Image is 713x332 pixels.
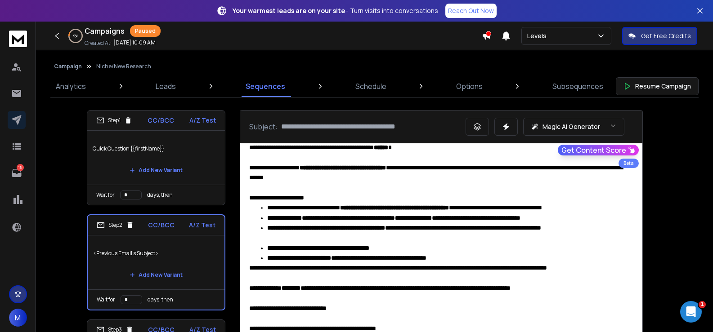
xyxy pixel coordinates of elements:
button: Get Free Credits [622,27,697,45]
strong: Your warmest leads are on your site [233,6,345,15]
p: CC/BCC [148,221,175,230]
p: Magic AI Generator [543,122,600,131]
li: Step1CC/BCCA/Z TestQuick Question {{firstName}}Add New VariantWait fordays, then [87,110,225,205]
p: Options [456,81,483,92]
button: M [9,309,27,327]
p: Subsequences [552,81,603,92]
div: Paused [130,25,161,37]
div: Step 1 [96,116,132,124]
p: [DATE] 10:09 AM [113,39,156,46]
p: A/Z Test [189,221,215,230]
p: Reach Out Now [448,6,494,15]
p: days, then [148,296,173,303]
a: Analytics [50,75,91,97]
p: 9 % [73,33,78,39]
div: Beta [619,159,639,168]
button: Campaign [54,63,82,70]
a: Sequences [240,75,291,97]
p: <Previous Email's Subject> [93,241,219,266]
iframe: Intercom live chat [680,301,702,323]
a: Schedule [350,75,392,97]
p: Schedule [355,81,386,92]
p: A/Z Test [189,116,216,125]
div: Step 2 [97,221,134,229]
button: Magic AI Generator [523,118,624,136]
a: Leads [150,75,181,97]
span: 1 [699,301,706,308]
p: Wait for [96,191,115,199]
a: Subsequences [547,75,609,97]
p: Sequences [246,81,285,92]
p: Created At: [85,40,112,47]
p: Levels [527,31,550,40]
p: Wait for [97,296,115,303]
p: – Turn visits into conversations [233,6,438,15]
p: Quick Question {{firstName}} [93,136,220,161]
a: Options [451,75,488,97]
p: Leads [156,81,176,92]
li: Step2CC/BCCA/Z Test<Previous Email's Subject>Add New VariantWait fordays, then [87,214,225,310]
p: Niche/New Research [96,63,151,70]
p: Get Free Credits [641,31,691,40]
a: 16 [8,164,26,182]
button: Add New Variant [122,161,190,179]
p: Analytics [56,81,86,92]
button: Get Content Score [558,145,639,155]
img: logo [9,31,27,47]
h1: Campaigns [85,26,125,36]
a: Reach Out Now [445,4,497,18]
p: 16 [17,164,24,171]
p: days, then [147,191,173,199]
p: Subject: [249,121,278,132]
button: Add New Variant [122,266,190,284]
button: Resume Campaign [616,77,699,95]
p: CC/BCC [148,116,174,125]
